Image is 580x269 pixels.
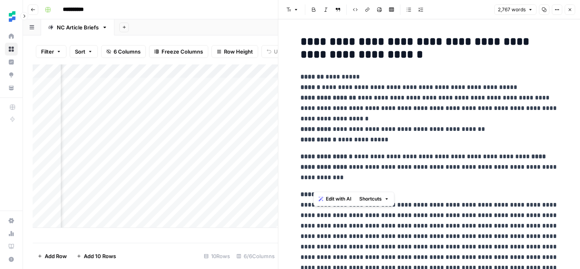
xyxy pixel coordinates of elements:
a: Usage [5,227,18,240]
button: Add Row [33,250,72,263]
span: Edit with AI [326,195,351,203]
button: Shortcuts [356,194,392,204]
span: Row Height [224,48,253,56]
div: 10 Rows [201,250,233,263]
button: Filter [36,45,66,58]
a: Insights [5,56,18,68]
button: 6 Columns [101,45,146,58]
span: Add 10 Rows [84,252,116,260]
span: 6 Columns [114,48,141,56]
a: Opportunities [5,68,18,81]
span: Sort [75,48,85,56]
a: Learning Hub [5,240,18,253]
button: 2,767 words [494,4,536,15]
button: Row Height [211,45,258,58]
button: Freeze Columns [149,45,208,58]
button: Workspace: Ten Speed [5,6,18,27]
button: Edit with AI [315,194,354,204]
span: Shortcuts [359,195,382,203]
span: Freeze Columns [162,48,203,56]
span: Filter [41,48,54,56]
span: Undo [274,48,288,56]
a: Browse [5,43,18,56]
img: Ten Speed Logo [5,9,19,24]
button: Add 10 Rows [72,250,121,263]
button: Sort [70,45,98,58]
div: 6/6 Columns [233,250,278,263]
a: Your Data [5,81,18,94]
div: NC Article Briefs [57,23,99,31]
a: Home [5,30,18,43]
span: Add Row [45,252,67,260]
button: Undo [261,45,293,58]
a: NC Article Briefs [41,19,114,35]
button: Help + Support [5,253,18,266]
span: 2,767 words [498,6,526,13]
a: Settings [5,214,18,227]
